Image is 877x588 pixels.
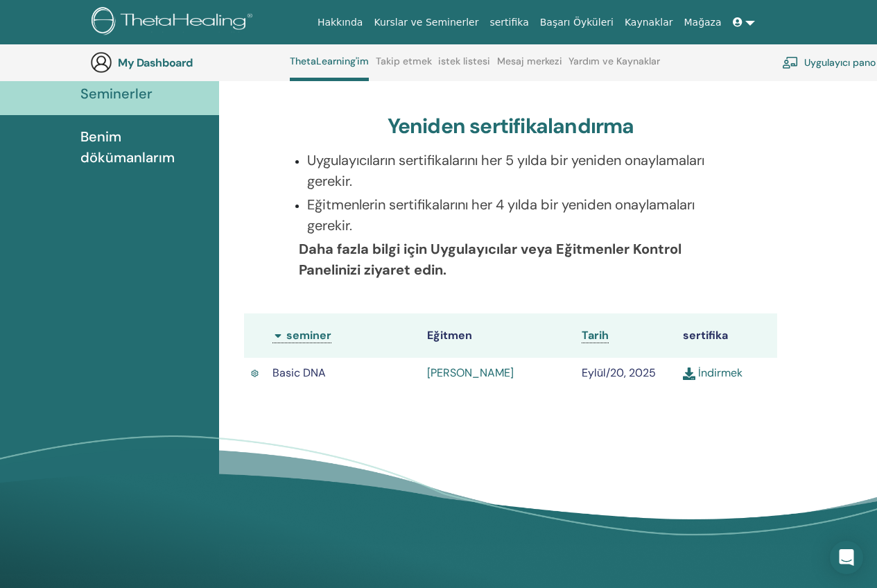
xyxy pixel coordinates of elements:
span: Tamamlanan Seminerler [80,62,201,104]
p: Uygulayıcıların sertifikalarını her 5 yılda bir yeniden onaylamaları gerekir. [307,150,731,191]
p: Eğitmenlerin sertifikalarını her 4 yılda bir yeniden onaylamaları gerekir. [307,194,731,236]
a: Kaynaklar [619,10,679,35]
h3: My Dashboard [118,56,257,69]
a: istek listesi [438,55,490,78]
img: logo.png [92,7,257,38]
a: [PERSON_NAME] [427,365,514,380]
h3: Yeniden sertifikalandırma [388,114,634,139]
a: Uygulayıcı pano [782,47,876,78]
a: sertifika [484,10,534,35]
a: İndirmek [683,365,743,380]
a: Hakkında [312,10,369,35]
th: Eğitmen [420,313,575,358]
a: Mesaj merkezi [497,55,562,78]
img: Active Certificate [251,368,259,379]
a: Tarih [582,328,609,343]
a: Başarı Öyküleri [535,10,619,35]
span: Tarih [582,328,609,343]
b: Daha fazla bilgi için Uygulayıcılar veya Eğitmenler Kontrol Panelinizi ziyaret edin. [299,240,681,279]
span: Benim dökümanlarım [80,126,208,168]
a: Mağaza [678,10,727,35]
th: sertifika [676,313,777,358]
a: Takip etmek [376,55,432,78]
div: Open Intercom Messenger [830,541,863,574]
a: Kurslar ve Seminerler [368,10,484,35]
a: Yardım ve Kaynaklar [568,55,660,78]
img: chalkboard-teacher.svg [782,56,799,69]
td: Eylül/20, 2025 [575,358,676,388]
a: ThetaLearning'im [290,55,369,81]
img: download.svg [683,367,695,380]
img: generic-user-icon.jpg [90,51,112,73]
span: Basic DNA [272,365,326,380]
